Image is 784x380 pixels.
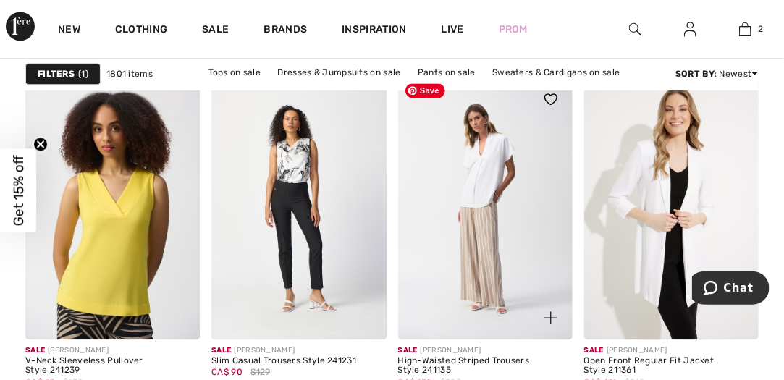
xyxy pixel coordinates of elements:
[584,346,604,355] span: Sale
[25,356,200,376] div: V-Neck Sleeveless Pullover Style 241239
[739,20,751,38] img: My Bag
[398,345,573,356] div: [PERSON_NAME]
[211,345,386,356] div: [PERSON_NAME]
[266,83,392,101] a: Jackets & Blazers on sale
[692,271,770,308] iframe: Opens a widget where you can chat to one of our agents
[499,22,528,37] a: Prom
[201,64,269,83] a: Tops on sale
[25,345,200,356] div: [PERSON_NAME]
[410,64,483,83] a: Pants on sale
[78,68,88,81] span: 1
[211,346,231,355] span: Sale
[106,68,153,81] span: 1801 items
[442,22,464,37] a: Live
[211,367,243,377] span: CA$ 90
[398,77,573,339] a: High-Waisted Striped Trousers Style 241135. Midnight Blue/Vanilla
[38,68,75,81] strong: Filters
[629,20,641,38] img: search the website
[25,77,200,339] img: V-Neck Sleeveless Pullover Style 241239. Dune
[211,77,386,339] img: Slim Casual Trousers Style 241231. Black
[58,23,80,38] a: New
[33,137,48,151] button: Close teaser
[675,68,759,81] div: : Newest
[264,23,308,38] a: Brands
[10,155,27,226] span: Get 15% off
[468,83,562,101] a: Outerwear on sale
[584,77,759,339] img: Open Front Regular Fit Jacket Style 211361. Black
[115,23,167,38] a: Clothing
[211,356,386,366] div: Slim Casual Trousers Style 241231
[271,64,408,83] a: Dresses & Jumpsuits on sale
[485,64,627,83] a: Sweaters & Cardigans on sale
[405,83,445,98] span: Save
[684,20,696,38] img: My Info
[398,356,573,376] div: High-Waisted Striped Trousers Style 241135
[718,20,772,38] a: 2
[6,12,35,41] img: 1ère Avenue
[584,345,759,356] div: [PERSON_NAME]
[394,83,465,101] a: Skirts on sale
[673,20,708,38] a: Sign In
[544,93,557,105] img: heart_black_full.svg
[202,23,229,38] a: Sale
[544,311,557,324] img: plus_v2.svg
[342,23,406,38] span: Inspiration
[584,356,759,376] div: Open Front Regular Fit Jacket Style 211361
[25,346,45,355] span: Sale
[398,346,418,355] span: Sale
[250,366,270,379] span: $129
[759,22,764,35] span: 2
[675,69,715,80] strong: Sort By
